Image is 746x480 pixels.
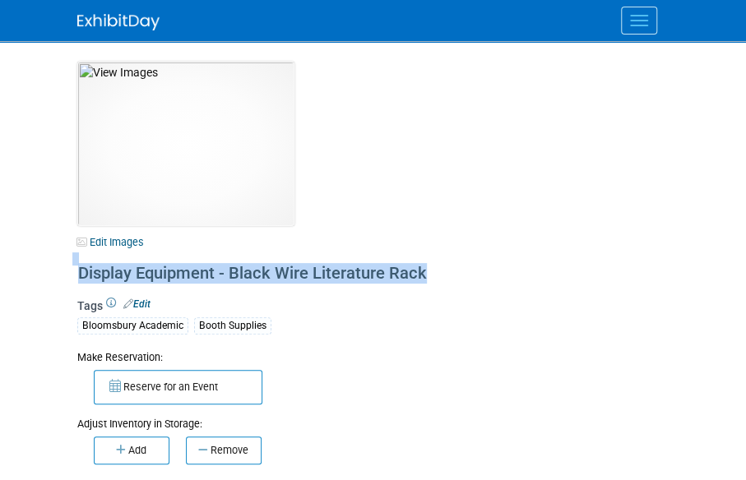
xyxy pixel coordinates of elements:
a: Edit [123,298,151,310]
div: Bloomsbury Academic [77,317,188,335]
div: Booth Supplies [194,317,271,335]
img: View Images [77,62,294,226]
img: ExhibitDay [77,14,160,30]
div: Display Equipment - Black Wire Literature Rack [72,259,464,288]
button: Remove [186,436,262,464]
div: Make Reservation: [77,348,464,365]
a: Edit Images [77,232,151,252]
div: Tags [77,298,464,345]
div: Adjust Inventory in Storage: [77,404,464,432]
button: Add [94,436,169,464]
button: Reserve for an Event [94,370,262,404]
button: Menu [621,7,657,35]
